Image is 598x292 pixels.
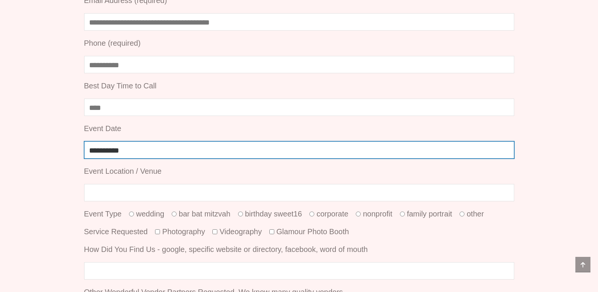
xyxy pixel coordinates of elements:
p: Best Day Time to Call [84,81,514,91]
p: How Did You Find Us - google, specific website or directory, facebook, word of mouth [84,244,514,255]
span: other [464,210,484,218]
p: Event Location / Venue [84,166,514,176]
p: Event Type [84,209,514,219]
span: Glamour Photo Booth [274,227,349,236]
span: nonprofit [361,210,392,218]
span: birthday sweet16 [243,210,302,218]
p: Phone (required) [84,38,514,48]
p: Event Date [84,124,514,134]
span: family portrait [405,210,452,218]
span: bar bat mitzvah [177,210,230,218]
span: Photography [160,227,205,236]
span: wedding [134,210,164,218]
span: corporate [314,210,348,218]
p: Service Requested [84,227,514,237]
span: Videography [217,227,262,236]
